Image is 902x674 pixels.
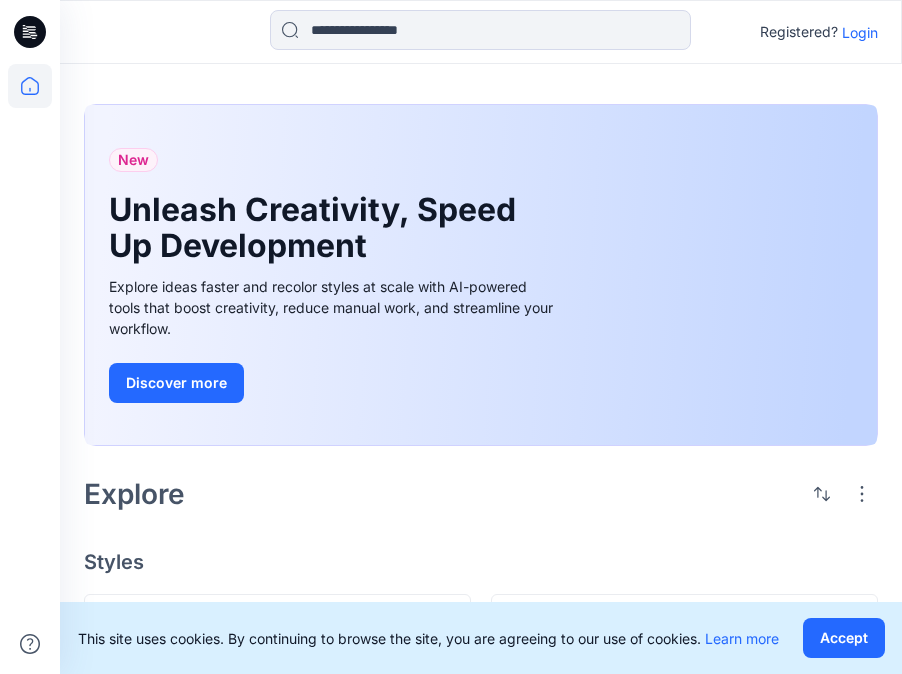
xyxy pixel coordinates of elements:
p: This site uses cookies. By continuing to browse the site, you are agreeing to our use of cookies. [78,628,779,649]
h2: Explore [84,478,185,510]
h4: Styles [84,550,878,574]
a: Learn more [705,630,779,647]
button: Discover more [109,363,244,403]
div: Explore ideas faster and recolor styles at scale with AI-powered tools that boost creativity, red... [109,276,559,339]
p: Login [842,22,878,43]
button: Accept [803,618,885,658]
a: Discover more [109,363,559,403]
p: Registered? [760,20,838,44]
span: New [118,148,149,172]
h1: Unleash Creativity, Speed Up Development [109,192,529,264]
